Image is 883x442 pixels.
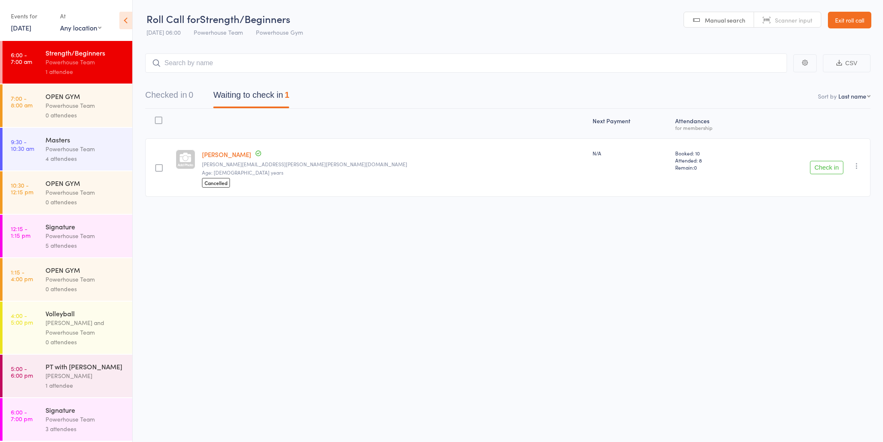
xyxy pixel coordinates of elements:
[45,222,125,231] div: Signature
[45,414,125,424] div: Powerhouse Team
[810,161,843,174] button: Check in
[838,92,866,100] div: Last name
[60,9,101,23] div: At
[202,161,586,167] small: pamela.joy.gilbert@gmail.com
[45,362,125,371] div: PT with [PERSON_NAME]
[45,309,125,318] div: Volleyball
[45,371,125,381] div: [PERSON_NAME]
[45,57,125,67] div: Powerhouse Team
[45,405,125,414] div: Signature
[45,318,125,337] div: [PERSON_NAME] and Powerhouse Team
[705,16,745,24] span: Manual search
[145,53,787,73] input: Search by name
[11,23,31,32] a: [DATE]
[672,112,753,135] div: Atten­dances
[146,12,200,25] span: Roll Call for
[45,154,125,163] div: 4 attendees
[11,225,30,239] time: 12:15 - 1:15 pm
[45,101,125,110] div: Powerhouse Team
[3,258,132,301] a: 1:15 -4:00 pmOPEN GYMPowerhouse Team0 attendees
[45,241,125,250] div: 5 attendees
[589,112,671,135] div: Next Payment
[828,12,871,28] a: Exit roll call
[11,312,33,325] time: 4:00 - 5:00 pm
[189,90,193,99] div: 0
[256,28,303,36] span: Powerhouse Gym
[11,9,52,23] div: Events for
[11,138,34,152] time: 9:30 - 10:30 am
[45,265,125,274] div: OPEN GYM
[45,381,125,390] div: 1 attendee
[11,51,32,65] time: 6:00 - 7:00 am
[146,28,181,36] span: [DATE] 06:00
[213,86,289,108] button: Waiting to check in1
[11,409,33,422] time: 6:00 - 7:00 pm
[45,144,125,154] div: Powerhouse Team
[675,125,749,130] div: for membership
[11,365,33,378] time: 5:00 - 6:00 pm
[45,110,125,120] div: 0 attendees
[45,424,125,434] div: 3 attendees
[45,284,125,294] div: 0 attendees
[11,269,33,282] time: 1:15 - 4:00 pm
[3,128,132,170] a: 9:30 -10:30 amMastersPowerhouse Team4 attendees
[11,182,33,195] time: 10:30 - 12:15 pm
[45,337,125,347] div: 0 attendees
[593,150,668,157] div: N/A
[11,95,33,108] time: 7:00 - 8:00 am
[45,231,125,241] div: Powerhouse Team
[200,12,290,25] span: Strength/Beginners
[45,135,125,144] div: Masters
[3,355,132,397] a: 5:00 -6:00 pmPT with [PERSON_NAME][PERSON_NAME]1 attendee
[194,28,243,36] span: Powerhouse Team
[3,84,132,127] a: 7:00 -8:00 amOPEN GYMPowerhouse Team0 attendees
[694,164,697,171] span: 0
[45,178,125,188] div: OPEN GYM
[202,178,230,188] span: Cancelled
[3,302,132,354] a: 4:00 -5:00 pmVolleyball[PERSON_NAME] and Powerhouse Team0 attendees
[823,54,870,72] button: CSV
[675,157,749,164] span: Attended: 8
[45,188,125,197] div: Powerhouse Team
[45,67,125,76] div: 1 attendee
[3,215,132,257] a: 12:15 -1:15 pmSignaturePowerhouse Team5 attendees
[3,171,132,214] a: 10:30 -12:15 pmOPEN GYMPowerhouse Team0 attendees
[60,23,101,32] div: Any location
[3,41,132,84] a: 6:00 -7:00 amStrength/BeginnersPowerhouse Team1 attendee
[45,48,125,57] div: Strength/Beginners
[3,398,132,441] a: 6:00 -7:00 pmSignaturePowerhouse Team3 attendees
[675,164,749,171] span: Remain:
[145,86,193,108] button: Checked in0
[202,169,283,176] span: Age: [DEMOGRAPHIC_DATA] years
[45,197,125,207] div: 0 attendees
[45,274,125,284] div: Powerhouse Team
[202,150,251,159] a: [PERSON_NAME]
[45,91,125,101] div: OPEN GYM
[775,16,812,24] span: Scanner input
[818,92,837,100] label: Sort by
[675,150,749,157] span: Booked: 10
[285,90,289,99] div: 1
